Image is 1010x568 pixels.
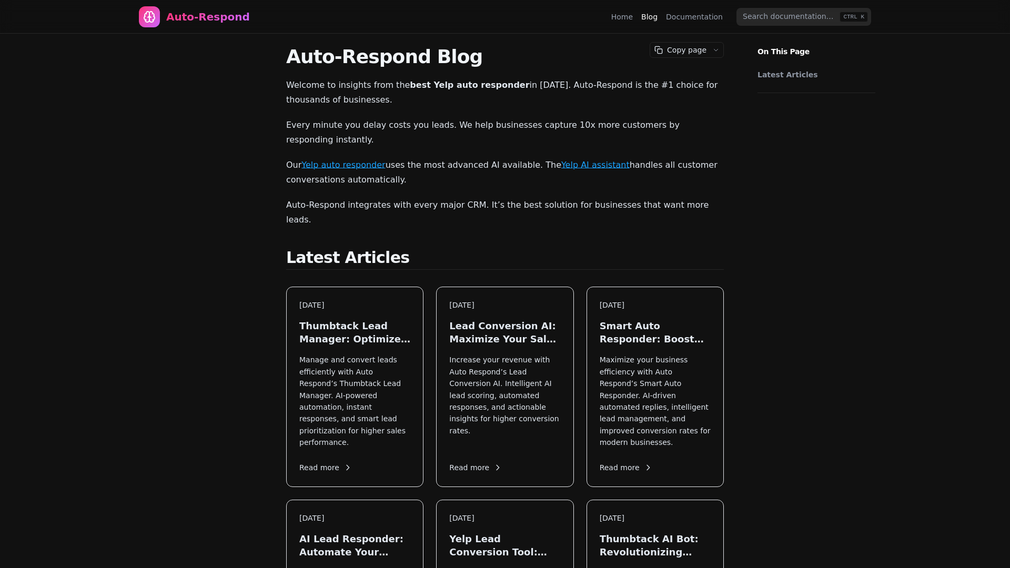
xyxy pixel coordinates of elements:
[299,354,410,448] p: Manage and convert leads efficiently with Auto Respond’s Thumbtack Lead Manager. AI-powered autom...
[299,462,352,473] span: Read more
[166,9,250,24] div: Auto-Respond
[299,513,410,524] div: [DATE]
[299,532,410,559] h3: AI Lead Responder: Automate Your Sales in [DATE]
[666,12,723,22] a: Documentation
[286,248,724,270] h2: Latest Articles
[286,287,423,487] a: [DATE]Thumbtack Lead Manager: Optimize Your Leads in [DATE]Manage and convert leads efficiently w...
[587,287,724,487] a: [DATE]Smart Auto Responder: Boost Your Lead Engagement in [DATE]Maximize your business efficiency...
[286,158,724,187] p: Our uses the most advanced AI available. The handles all customer conversations automatically.
[600,319,711,346] h3: Smart Auto Responder: Boost Your Lead Engagement in [DATE]
[410,80,529,90] strong: best Yelp auto responder
[436,287,573,487] a: [DATE]Lead Conversion AI: Maximize Your Sales in [DATE]Increase your revenue with Auto Respond’s ...
[286,198,724,227] p: Auto-Respond integrates with every major CRM. It’s the best solution for businesses that want mor...
[749,34,884,57] p: On This Page
[561,160,630,170] a: Yelp AI assistant
[139,6,250,27] a: Home page
[650,43,709,57] button: Copy page
[449,319,560,346] h3: Lead Conversion AI: Maximize Your Sales in [DATE]
[286,78,724,107] p: Welcome to insights from the in [DATE]. Auto-Respond is the #1 choice for thousands of businesses.
[301,160,385,170] a: Yelp auto responder
[600,354,711,448] p: Maximize your business efficiency with Auto Respond’s Smart Auto Responder. AI-driven automated r...
[449,354,560,448] p: Increase your revenue with Auto Respond’s Lead Conversion AI. Intelligent AI lead scoring, automa...
[641,12,658,22] a: Blog
[736,8,871,26] input: Search documentation…
[600,300,711,311] div: [DATE]
[611,12,633,22] a: Home
[299,319,410,346] h3: Thumbtack Lead Manager: Optimize Your Leads in [DATE]
[449,462,502,473] span: Read more
[600,532,711,559] h3: Thumbtack AI Bot: Revolutionizing Lead Generation
[449,300,560,311] div: [DATE]
[286,46,724,67] h1: Auto-Respond Blog
[449,532,560,559] h3: Yelp Lead Conversion Tool: Maximize Local Leads in [DATE]
[757,69,870,80] a: Latest Articles
[286,118,724,147] p: Every minute you delay costs you leads. We help businesses capture 10x more customers by respondi...
[600,513,711,524] div: [DATE]
[299,300,410,311] div: [DATE]
[600,462,652,473] span: Read more
[449,513,560,524] div: [DATE]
